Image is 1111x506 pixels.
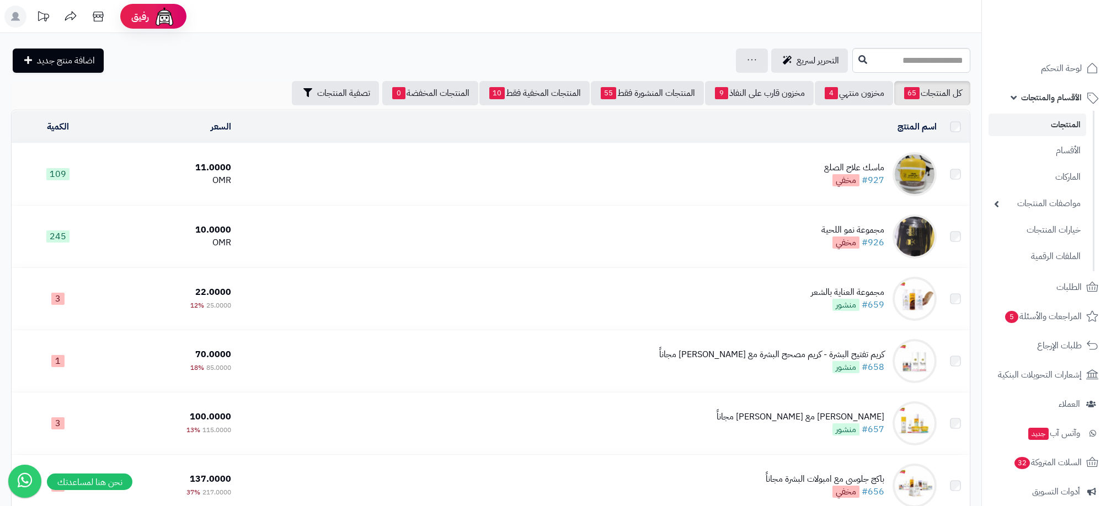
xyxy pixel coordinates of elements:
a: مواصفات المنتجات [989,192,1086,216]
span: 5 [1005,311,1018,323]
span: مخفي [832,486,859,498]
a: المنتجات المخفية فقط10 [479,81,590,105]
span: 12% [190,300,204,310]
span: منشور [832,361,859,373]
span: 65 [904,87,920,99]
img: ماسك علاج الصلع [893,152,937,196]
a: المنتجات المنشورة فقط55 [591,81,704,105]
a: اسم المنتج [898,120,937,133]
span: 55 [601,87,616,99]
div: ماسك علاج الصلع [824,162,884,174]
a: اضافة منتج جديد [13,49,104,73]
span: إشعارات التحويلات البنكية [998,367,1082,383]
span: 37% [186,487,200,497]
a: الطلبات [989,274,1104,300]
span: مخفي [832,236,859,249]
img: كريم تفتيح البشرة - كريم مصحح البشرة مع ريتنول مجاناً [893,339,937,383]
div: OMR [109,174,232,187]
a: #659 [862,298,884,311]
img: باكج شايني مع كريم نضارة مجاناً [893,401,937,445]
span: رفيق [131,10,149,23]
span: السلات المتروكة [1013,455,1082,470]
span: اضافة منتج جديد [37,54,95,67]
a: المنتجات [989,114,1086,136]
span: 4 [825,87,838,99]
a: #926 [862,236,884,249]
div: 10.0000 [109,224,232,236]
img: مجموعة العناية بالشعر [893,277,937,321]
div: 11.0000 [109,162,232,174]
span: 217.0000 [202,487,231,497]
div: مجموعة نمو اللحية [821,224,884,236]
a: مخزون قارب على النفاذ9 [705,81,814,105]
span: 137.0000 [190,472,231,486]
a: الملفات الرقمية [989,245,1086,268]
span: 1 [51,355,65,367]
a: طلبات الإرجاع [989,332,1104,359]
span: المراجعات والأسئلة [1004,309,1082,324]
span: أدوات التسويق [1032,484,1080,499]
span: 85.0000 [206,363,231,373]
span: 115.0000 [202,425,231,435]
a: المراجعات والأسئلة5 [989,303,1104,330]
span: طلبات الإرجاع [1037,338,1082,353]
a: #657 [862,423,884,436]
span: 10 [489,87,505,99]
a: #656 [862,485,884,498]
a: العملاء [989,391,1104,417]
img: مجموعة نمو اللحية [893,214,937,259]
span: 18% [190,363,204,373]
a: خيارات المنتجات [989,218,1086,242]
span: مخفي [832,174,859,186]
span: العملاء [1059,396,1080,412]
span: 3 [51,293,65,305]
div: كريم تفتيح البشرة - كريم مصحح البشرة مع [PERSON_NAME] مجاناً [659,348,884,361]
span: تصفية المنتجات [317,87,370,100]
span: الطلبات [1056,279,1082,295]
span: لوحة التحكم [1041,61,1082,76]
a: تحديثات المنصة [29,6,57,30]
img: ai-face.png [153,6,175,28]
span: 0 [392,87,405,99]
span: الأقسام والمنتجات [1021,90,1082,105]
a: المنتجات المخفضة0 [382,81,478,105]
span: 3 [51,480,65,492]
a: مخزون منتهي4 [815,81,893,105]
span: 25.0000 [206,300,231,310]
span: 22.0000 [195,286,231,299]
span: 100.0000 [190,410,231,423]
span: التحرير لسريع [797,54,839,67]
span: 32 [1014,457,1030,469]
span: 70.0000 [195,348,231,361]
a: السعر [211,120,231,133]
a: #658 [862,360,884,374]
a: السلات المتروكة32 [989,449,1104,476]
a: التحرير لسريع [771,49,848,73]
img: logo-2.png [1036,30,1101,53]
a: الكمية [47,120,69,133]
a: كل المنتجات65 [894,81,970,105]
span: 3 [51,417,65,429]
button: تصفية المنتجات [292,81,379,105]
span: 9 [715,87,728,99]
div: مجموعة العناية بالشعر [811,286,884,299]
span: منشور [832,299,859,311]
span: منشور [832,423,859,435]
a: الماركات [989,165,1086,189]
span: 109 [46,168,70,180]
a: الأقسام [989,139,1086,163]
a: وآتس آبجديد [989,420,1104,446]
div: [PERSON_NAME] مع [PERSON_NAME] مجاناً [717,411,884,423]
a: #927 [862,174,884,187]
div: باكج جلوسي مع امبولات البشرة مجاناً [766,473,884,486]
span: 245 [46,230,70,243]
span: جديد [1028,428,1049,440]
span: 13% [186,425,200,435]
a: إشعارات التحويلات البنكية [989,362,1104,388]
div: OMR [109,236,232,249]
a: أدوات التسويق [989,478,1104,505]
span: وآتس آب [1027,426,1080,441]
a: لوحة التحكم [989,55,1104,82]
